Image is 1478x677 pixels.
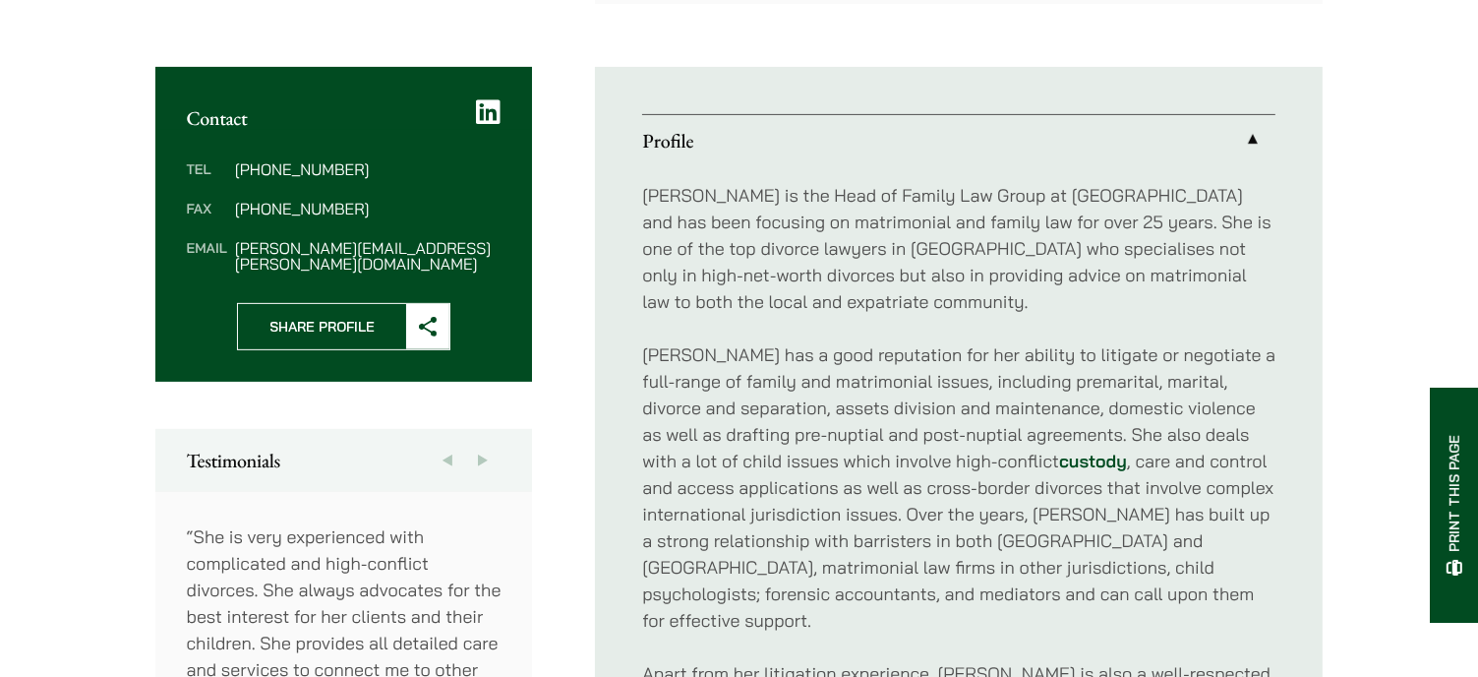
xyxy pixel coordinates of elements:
dd: [PHONE_NUMBER] [235,161,501,177]
a: Profile [642,115,1275,166]
dd: [PHONE_NUMBER] [235,201,501,216]
h2: Testimonials [187,449,502,472]
dt: Email [187,240,227,272]
dt: Tel [187,161,227,201]
h2: Contact [187,106,502,130]
p: [PERSON_NAME] has a good reputation for her ability to litigate or negotiate a full-range of fami... [642,341,1275,634]
p: [PERSON_NAME] is the Head of Family Law Group at [GEOGRAPHIC_DATA] and has been focusing on matri... [642,182,1275,315]
button: Share Profile [237,303,450,350]
a: LinkedIn [476,98,501,126]
button: Previous [430,429,465,492]
button: Next [465,429,501,492]
span: Share Profile [238,304,406,349]
dd: [PERSON_NAME][EMAIL_ADDRESS][PERSON_NAME][DOMAIN_NAME] [235,240,501,272]
a: custody [1059,450,1127,472]
dt: Fax [187,201,227,240]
